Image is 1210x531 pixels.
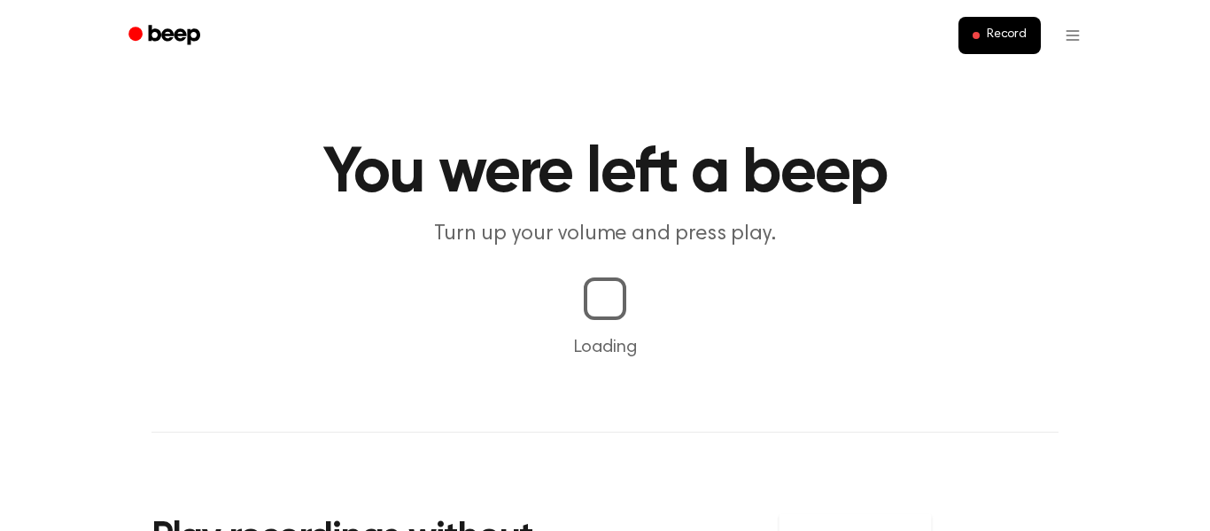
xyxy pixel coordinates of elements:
h1: You were left a beep [151,142,1059,206]
button: Record [958,17,1041,54]
p: Loading [21,334,1189,361]
p: Turn up your volume and press play. [265,220,945,249]
span: Record [987,27,1027,43]
button: Open menu [1051,14,1094,57]
a: Beep [116,19,216,53]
